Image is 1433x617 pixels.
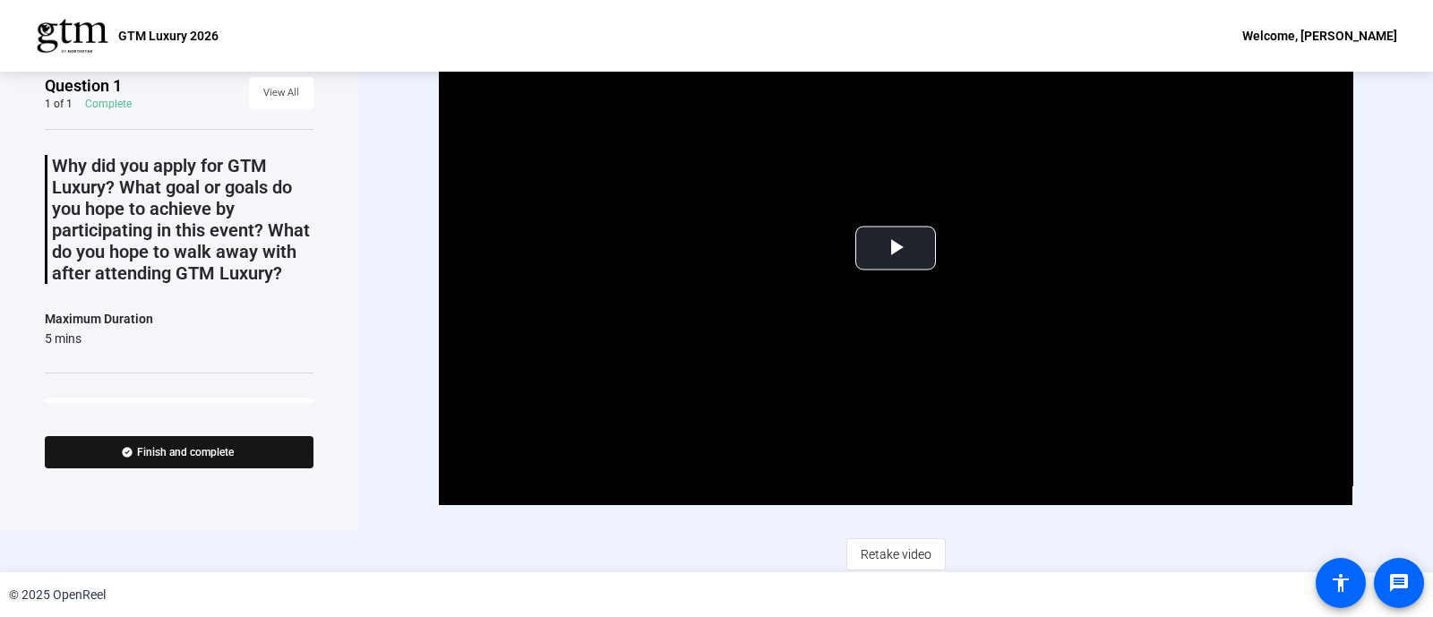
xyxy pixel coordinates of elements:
[846,538,946,570] button: Retake video
[118,25,219,47] p: GTM Luxury 2026
[9,586,106,604] div: © 2025 OpenReel
[137,445,234,459] span: Finish and complete
[1330,572,1351,594] mat-icon: accessibility
[45,308,153,330] div: Maximum Duration
[52,155,313,284] p: Why did you apply for GTM Luxury? What goal or goals do you hope to achieve by participating in t...
[45,97,73,111] div: 1 of 1
[1388,572,1410,594] mat-icon: message
[249,77,313,109] button: View All
[855,226,936,270] button: Play Video
[45,75,122,97] span: Question 1
[36,18,109,54] img: OpenReel logo
[45,330,153,347] div: 5 mins
[861,537,931,571] span: Retake video
[1242,25,1397,47] div: Welcome, [PERSON_NAME]
[45,436,313,468] button: Finish and complete
[85,97,132,111] div: Complete
[263,80,299,107] span: View All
